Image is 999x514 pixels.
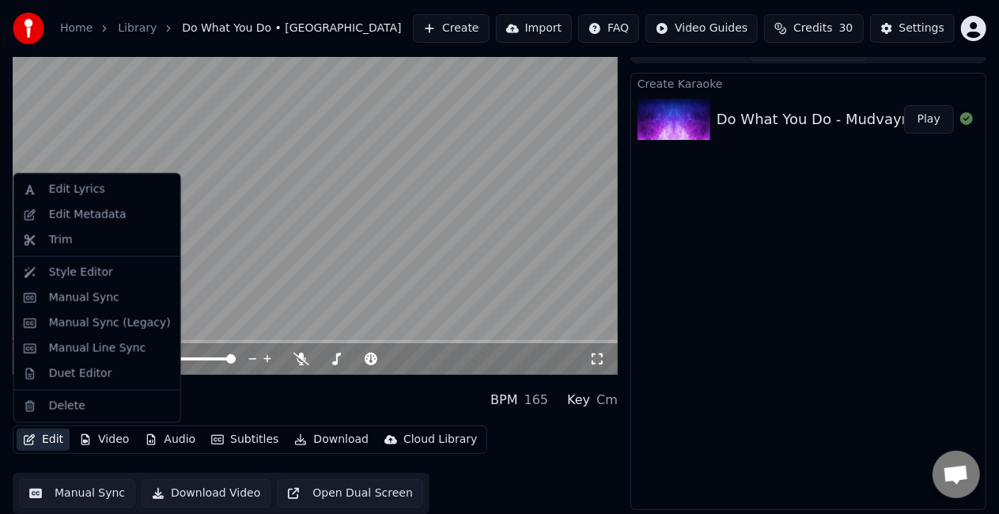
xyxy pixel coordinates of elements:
button: Video Guides [645,14,758,43]
div: Manual Sync (Legacy) [49,316,171,331]
div: Edit Metadata [49,207,127,223]
div: Style Editor [49,265,113,281]
div: Create Karaoke [631,74,986,93]
div: Duet Editor [49,366,112,382]
nav: breadcrumb [60,21,402,36]
button: Open Dual Screen [277,479,423,508]
button: FAQ [578,14,639,43]
div: Do What You Do - Mudvayne (Karaoke) [717,108,993,130]
span: Credits [793,21,832,36]
div: Manual Line Sync [49,341,146,357]
div: Settings [899,21,944,36]
button: Download [288,429,375,451]
div: Manual Sync [49,290,119,306]
div: Cloud Library [403,432,477,448]
div: Edit Lyrics [49,182,105,198]
div: Cm [596,391,618,410]
button: Subtitles [205,429,285,451]
a: Home [60,21,93,36]
button: Credits30 [764,14,863,43]
div: Open chat [933,451,980,498]
button: Edit [17,429,70,451]
button: Import [496,14,572,43]
button: Video [73,429,135,451]
button: Audio [138,429,202,451]
div: 165 [524,391,549,410]
button: Download Video [142,479,271,508]
button: Settings [870,14,955,43]
img: youka [13,13,44,44]
span: 30 [839,21,853,36]
div: Trim [49,232,73,248]
div: Delete [49,399,85,414]
a: Library [118,21,157,36]
button: Play [904,105,954,134]
button: Manual Sync [19,479,135,508]
div: BPM [490,391,517,410]
span: Do What You Do • [GEOGRAPHIC_DATA] [182,21,401,36]
button: Create [413,14,490,43]
div: Key [567,391,590,410]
